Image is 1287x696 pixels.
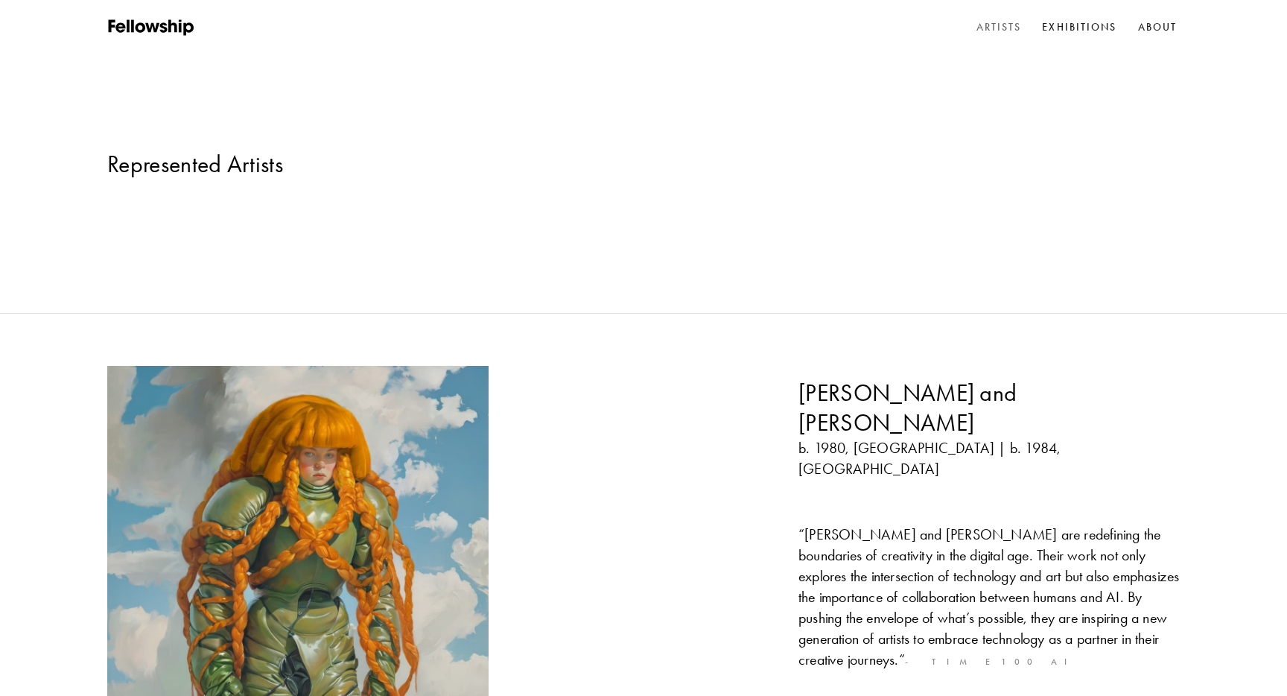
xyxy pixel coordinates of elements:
a: About [1135,16,1180,39]
span: - TIME100 AI [905,657,1077,667]
a: Exhibitions [1039,16,1119,39]
span: Represented Artists [107,149,283,179]
a: Artists [973,16,1025,39]
h3: [PERSON_NAME] and [PERSON_NAME] [798,378,1180,437]
p: b. 1980, [GEOGRAPHIC_DATA] | b. 1984, [GEOGRAPHIC_DATA] [798,437,1180,479]
p: “ [PERSON_NAME] and [PERSON_NAME] are redefining the boundaries of creativity in the digital age.... [798,524,1180,671]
